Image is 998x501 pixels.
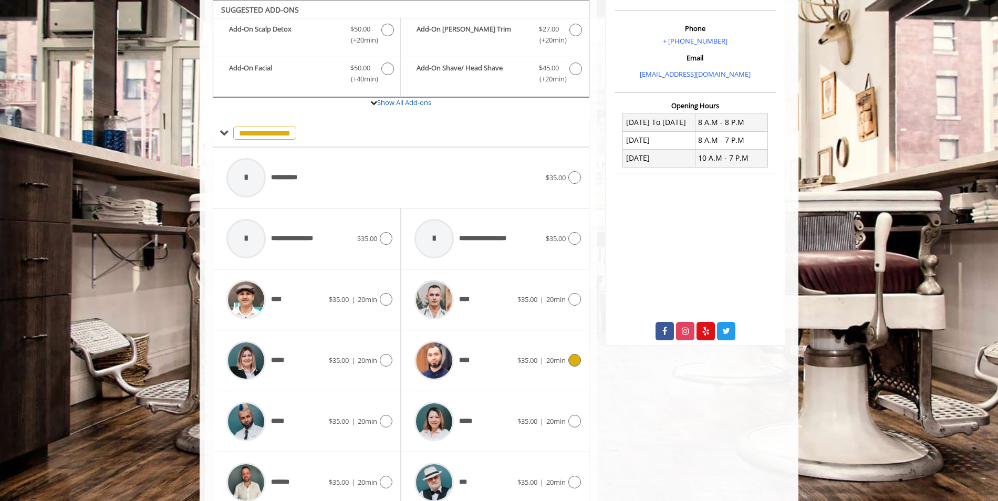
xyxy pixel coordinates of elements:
[350,62,370,74] span: $50.00
[406,24,583,48] label: Add-On Beard Trim
[623,149,695,167] td: [DATE]
[329,295,349,304] span: $35.00
[663,36,727,46] a: + [PHONE_NUMBER]
[221,5,299,15] b: SUGGESTED ADD-ONS
[329,416,349,426] span: $35.00
[533,74,564,85] span: (+20min )
[345,74,376,85] span: (+40min )
[539,62,559,74] span: $45.00
[357,234,377,243] span: $35.00
[546,416,566,426] span: 20min
[219,24,395,48] label: Add-On Scalp Detox
[351,295,355,304] span: |
[229,62,340,85] b: Add-On Facial
[417,24,528,46] b: Add-On [PERSON_NAME] Trim
[623,131,695,149] td: [DATE]
[546,356,566,365] span: 20min
[517,356,537,365] span: $35.00
[640,69,751,79] a: [EMAIL_ADDRESS][DOMAIN_NAME]
[517,416,537,426] span: $35.00
[345,35,376,46] span: (+20min )
[615,102,776,109] h3: Opening Hours
[358,477,377,487] span: 20min
[406,62,583,87] label: Add-On Shave/ Head Shave
[540,416,544,426] span: |
[358,356,377,365] span: 20min
[617,54,773,61] h3: Email
[517,295,537,304] span: $35.00
[623,113,695,131] td: [DATE] To [DATE]
[219,62,395,87] label: Add-On Facial
[351,477,355,487] span: |
[546,295,566,304] span: 20min
[358,416,377,426] span: 20min
[695,113,767,131] td: 8 A.M - 8 P.M
[546,477,566,487] span: 20min
[351,416,355,426] span: |
[350,24,370,35] span: $50.00
[539,24,559,35] span: $27.00
[546,173,566,182] span: $35.00
[329,477,349,487] span: $35.00
[695,131,767,149] td: 8 A.M - 7 P.M
[546,234,566,243] span: $35.00
[517,477,537,487] span: $35.00
[358,295,377,304] span: 20min
[351,356,355,365] span: |
[417,62,528,85] b: Add-On Shave/ Head Shave
[533,35,564,46] span: (+20min )
[540,356,544,365] span: |
[229,24,340,46] b: Add-On Scalp Detox
[540,477,544,487] span: |
[617,25,773,32] h3: Phone
[329,356,349,365] span: $35.00
[695,149,767,167] td: 10 A.M - 7 P.M
[377,98,431,107] a: Show All Add-ons
[540,295,544,304] span: |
